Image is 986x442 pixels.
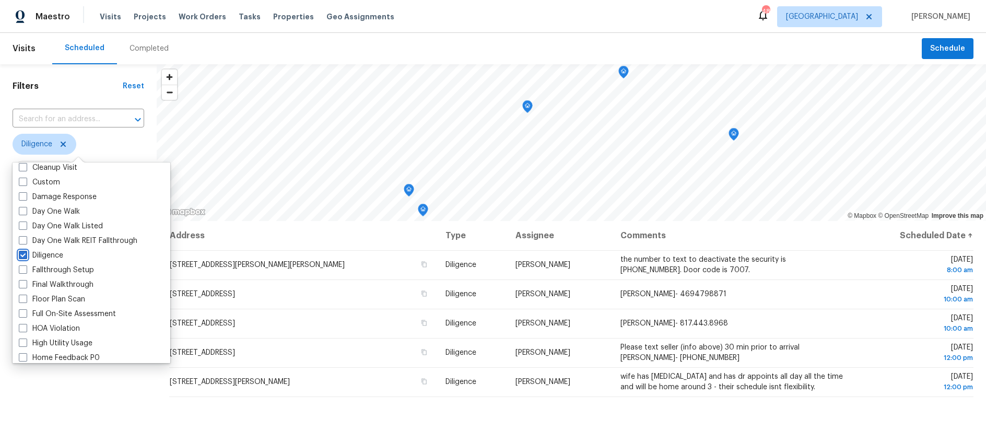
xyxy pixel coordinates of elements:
[515,320,570,327] span: [PERSON_NAME]
[507,221,612,250] th: Assignee
[522,100,533,117] div: Map marker
[239,13,261,20] span: Tasks
[170,261,345,269] span: [STREET_ADDRESS][PERSON_NAME][PERSON_NAME]
[19,280,93,290] label: Final Walkthrough
[273,11,314,22] span: Properties
[445,349,476,356] span: Diligence
[515,349,570,356] span: [PERSON_NAME]
[13,37,36,60] span: Visits
[620,256,786,274] span: the number to text to deactivate the security is [PHONE_NUMBER]. Door code is 7007.
[862,323,973,334] div: 10:00 am
[131,112,145,127] button: Open
[612,221,853,250] th: Comments
[445,290,476,298] span: Diligence
[100,11,121,22] span: Visits
[160,206,206,218] a: Mapbox homepage
[762,6,769,17] div: 48
[170,290,235,298] span: [STREET_ADDRESS]
[65,43,104,53] div: Scheduled
[19,250,63,261] label: Diligence
[326,11,394,22] span: Geo Assignments
[620,290,726,298] span: [PERSON_NAME]- 4694798871
[162,85,177,100] button: Zoom out
[729,128,739,144] div: Map marker
[515,378,570,386] span: [PERSON_NAME]
[19,338,92,348] label: High Utility Usage
[418,204,428,220] div: Map marker
[19,162,77,173] label: Cleanup Visit
[19,265,94,275] label: Fallthrough Setup
[515,261,570,269] span: [PERSON_NAME]
[123,81,144,91] div: Reset
[620,344,800,362] span: Please text seller (info above) 30 min prior to arrival [PERSON_NAME]- [PHONE_NUMBER]
[515,290,570,298] span: [PERSON_NAME]
[930,42,965,55] span: Schedule
[419,318,429,328] button: Copy Address
[907,11,970,22] span: [PERSON_NAME]
[848,212,876,219] a: Mapbox
[19,294,85,305] label: Floor Plan Scan
[862,285,973,305] span: [DATE]
[162,69,177,85] button: Zoom in
[13,81,123,91] h1: Filters
[19,192,97,202] label: Damage Response
[862,256,973,275] span: [DATE]
[179,11,226,22] span: Work Orders
[169,221,437,250] th: Address
[932,212,983,219] a: Improve this map
[13,111,115,127] input: Search for an address...
[19,236,137,246] label: Day One Walk REIT Fallthrough
[170,378,290,386] span: [STREET_ADDRESS][PERSON_NAME]
[419,347,429,357] button: Copy Address
[19,353,100,363] label: Home Feedback P0
[862,382,973,392] div: 12:00 pm
[157,64,986,221] canvas: Map
[862,315,973,334] span: [DATE]
[419,377,429,386] button: Copy Address
[19,323,80,334] label: HOA Violation
[862,373,973,392] span: [DATE]
[620,373,843,391] span: wife has [MEDICAL_DATA] and has dr appoints all day all the time and will be home around 3 - thei...
[862,353,973,363] div: 12:00 pm
[170,349,235,356] span: [STREET_ADDRESS]
[786,11,858,22] span: [GEOGRAPHIC_DATA]
[170,320,235,327] span: [STREET_ADDRESS]
[19,206,80,217] label: Day One Walk
[445,320,476,327] span: Diligence
[853,221,973,250] th: Scheduled Date ↑
[862,265,973,275] div: 8:00 am
[437,221,507,250] th: Type
[19,177,60,188] label: Custom
[862,344,973,363] span: [DATE]
[862,294,973,305] div: 10:00 am
[130,43,169,54] div: Completed
[445,261,476,269] span: Diligence
[134,11,166,22] span: Projects
[618,66,629,82] div: Map marker
[445,378,476,386] span: Diligence
[419,289,429,298] button: Copy Address
[404,184,414,200] div: Map marker
[878,212,929,219] a: OpenStreetMap
[19,221,103,231] label: Day One Walk Listed
[922,38,973,60] button: Schedule
[620,320,728,327] span: [PERSON_NAME]- 817.443.8968
[19,309,116,319] label: Full On-Site Assessment
[419,260,429,269] button: Copy Address
[21,139,52,149] span: Diligence
[36,11,70,22] span: Maestro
